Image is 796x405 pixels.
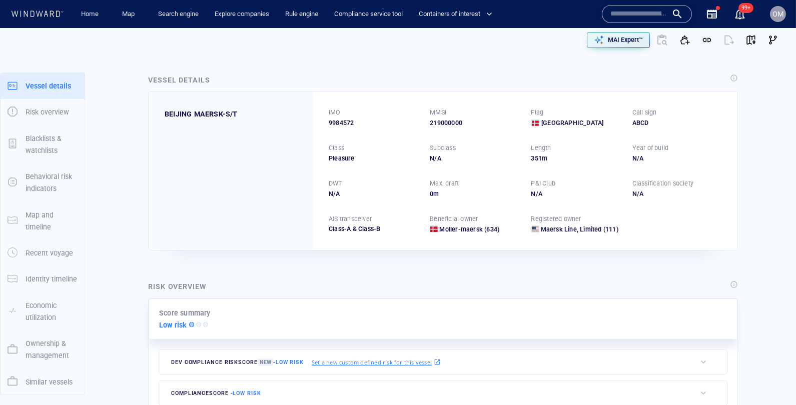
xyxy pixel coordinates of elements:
[148,280,207,292] div: Risk overview
[415,5,501,23] button: Containers of interest
[1,202,85,240] button: Map and timeline
[329,189,418,198] div: N/A
[430,118,519,127] div: 219000000
[26,273,77,285] p: Identity timeline
[233,390,261,396] span: Low risk
[171,390,261,396] span: compliance score -
[768,4,788,24] button: OM
[753,360,788,397] iframe: Chat
[1,274,85,283] a: Identity timeline
[1,99,85,125] button: Risk overview
[329,154,418,163] div: Pleasure
[439,225,483,233] span: Moller-maersk
[430,143,456,152] p: Subclass
[281,5,322,23] a: Rule engine
[26,106,69,118] p: Risk overview
[276,359,304,365] span: Low risk
[159,307,211,319] p: Score summary
[1,292,85,331] button: Economic utilization
[1,266,85,292] button: Identity timeline
[531,143,551,152] p: Length
[632,118,721,127] div: ABCD
[26,337,78,362] p: Ownership & management
[728,2,752,26] button: 99+
[632,189,721,198] div: N/A
[330,5,407,23] a: Compliance service tool
[483,225,499,234] span: (634)
[1,80,85,90] a: Vessel details
[632,108,657,117] p: Call sign
[1,215,85,225] a: Map and timeline
[1,306,85,315] a: Economic utilization
[353,225,357,232] span: &
[433,190,439,197] span: m
[531,154,542,162] span: 351
[602,225,618,234] span: (111)
[1,125,85,164] button: Blacklists & watchlists
[696,29,718,51] button: Get link
[738,3,753,13] span: 99+
[531,189,620,198] div: N/A
[26,80,71,92] p: Vessel details
[541,225,602,233] span: Maersk Line, Limited
[1,163,85,202] button: Behavioral risk indicators
[674,29,696,51] button: Add to vessel list
[159,319,187,331] p: Low risk
[118,5,142,23] a: Map
[114,5,146,23] button: Map
[329,143,344,152] p: Class
[430,108,446,117] p: MMSI
[632,179,693,188] p: Classification society
[531,108,544,117] p: Flag
[632,154,721,163] div: N/A
[541,225,618,234] a: Maersk Line, Limited (111)
[772,10,783,18] span: OM
[26,299,78,324] p: Economic utilization
[430,179,459,188] p: Max. draft
[329,108,341,117] p: IMO
[351,225,380,232] span: Class-B
[541,118,603,127] span: [GEOGRAPHIC_DATA]
[165,108,238,120] div: BEIJING MAERSK-S/T
[430,154,519,163] div: N/A
[1,177,85,187] a: Behavioral risk indicators
[531,214,581,223] p: Registered owner
[608,35,643,44] p: MAI Expert™
[632,143,669,152] p: Year of build
[1,344,85,354] a: Ownership & management
[312,356,441,367] a: Set a new custom defined risk for this vessel
[78,5,103,23] a: Home
[329,214,372,223] p: AIS transceiver
[211,5,273,23] a: Explore companies
[74,5,106,23] button: Home
[740,29,762,51] button: View on map
[1,376,85,386] a: Similar vessels
[1,107,85,116] a: Risk overview
[26,247,73,259] p: Recent voyage
[329,225,351,232] span: Class-A
[430,190,433,197] span: 0
[1,240,85,266] button: Recent voyage
[258,358,273,366] span: New
[531,179,556,188] p: P&I Club
[329,118,354,127] span: 9984572
[419,8,492,20] span: Containers of interest
[148,74,210,86] div: Vessel details
[154,5,203,23] a: Search engine
[1,330,85,369] button: Ownership & management
[1,248,85,257] a: Recent voyage
[439,225,499,234] a: Moller-maersk (634)
[26,170,78,195] p: Behavioral risk indicators
[1,139,85,148] a: Blacklists & watchlists
[171,358,304,366] span: Dev Compliance risk score -
[734,8,746,20] div: Notification center
[26,376,73,388] p: Similar vessels
[430,214,478,223] p: Beneficial owner
[329,179,342,188] p: DWT
[762,29,784,51] button: Visual Link Analysis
